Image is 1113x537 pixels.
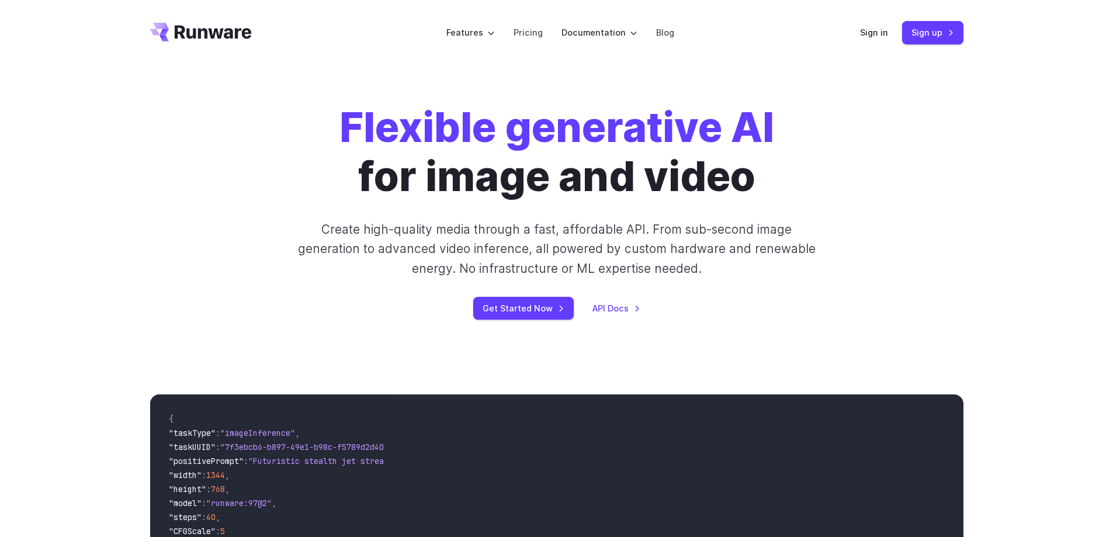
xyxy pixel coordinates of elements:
[169,484,206,494] span: "height"
[473,297,574,320] a: Get Started Now
[202,498,206,508] span: :
[592,302,640,315] a: API Docs
[206,498,272,508] span: "runware:97@2"
[656,26,674,39] a: Blog
[220,428,295,438] span: "imageInference"
[295,428,300,438] span: ,
[169,526,216,536] span: "CFGScale"
[339,103,774,201] h1: for image and video
[206,484,211,494] span: :
[169,456,244,466] span: "positivePrompt"
[339,102,774,152] strong: Flexible generative AI
[169,512,202,522] span: "steps"
[225,484,230,494] span: ,
[296,220,817,278] p: Create high-quality media through a fast, affordable API. From sub-second image generation to adv...
[169,428,216,438] span: "taskType"
[514,26,543,39] a: Pricing
[248,456,674,466] span: "Futuristic stealth jet streaking through a neon-lit cityscape with glowing purple exhaust"
[860,26,888,39] a: Sign in
[206,512,216,522] span: 40
[216,442,220,452] span: :
[220,442,398,452] span: "7f3ebcb6-b897-49e1-b98c-f5789d2d40d7"
[902,21,963,44] a: Sign up
[169,414,174,424] span: {
[169,442,216,452] span: "taskUUID"
[225,470,230,480] span: ,
[446,26,495,39] label: Features
[244,456,248,466] span: :
[211,484,225,494] span: 768
[150,23,252,41] a: Go to /
[216,428,220,438] span: :
[206,470,225,480] span: 1344
[169,470,202,480] span: "width"
[272,498,276,508] span: ,
[220,526,225,536] span: 5
[202,512,206,522] span: :
[202,470,206,480] span: :
[216,526,220,536] span: :
[216,512,220,522] span: ,
[169,498,202,508] span: "model"
[561,26,637,39] label: Documentation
